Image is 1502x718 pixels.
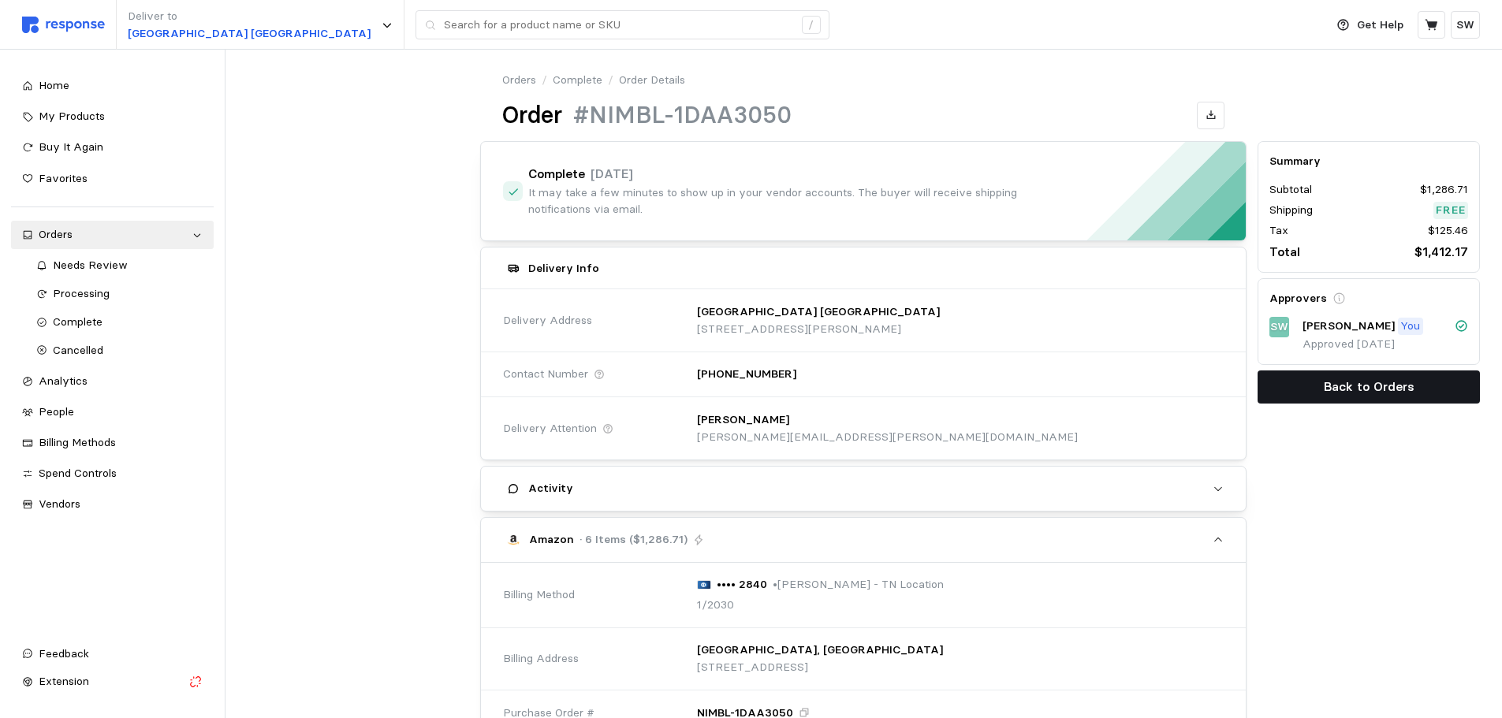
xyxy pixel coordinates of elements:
[1303,318,1395,335] p: [PERSON_NAME]
[502,100,562,131] h1: Order
[573,100,792,131] h1: #NIMBL-1DAA3050
[1269,202,1313,219] p: Shipping
[39,435,116,449] span: Billing Methods
[802,16,821,35] div: /
[39,226,186,244] div: Orders
[11,640,214,668] button: Feedback
[11,398,214,426] a: People
[11,490,214,519] a: Vendors
[1436,202,1466,219] p: Free
[25,308,214,337] a: Complete
[502,72,536,89] a: Orders
[528,480,573,497] h5: Activity
[697,411,789,429] p: [PERSON_NAME]
[1357,17,1403,34] p: Get Help
[528,184,1044,218] p: It may take a few minutes to show up in your vendor accounts. The buyer will receive shipping not...
[53,286,110,300] span: Processing
[697,366,796,383] p: [PHONE_NUMBER]
[39,404,74,419] span: People
[39,78,69,92] span: Home
[529,531,574,549] p: Amazon
[542,72,547,89] p: /
[1328,10,1413,40] button: Get Help
[503,420,597,437] span: Delivery Attention
[1270,318,1288,336] p: SW
[773,576,944,593] p: • [PERSON_NAME] - TN Location
[25,251,214,280] a: Needs Review
[22,17,105,33] img: svg%3e
[1258,370,1480,404] button: Back to Orders
[53,343,103,357] span: Cancelled
[11,367,214,396] a: Analytics
[39,674,89,688] span: Extension
[1420,181,1468,199] p: $1,286.71
[1456,17,1474,34] p: SW
[444,11,793,39] input: Search for a product name or SKU
[503,312,592,329] span: Delivery Address
[39,497,80,511] span: Vendors
[619,72,685,89] p: Order Details
[503,586,575,604] span: Billing Method
[25,337,214,365] a: Cancelled
[39,374,88,388] span: Analytics
[1269,222,1288,240] p: Tax
[11,668,214,696] button: Extension
[11,165,214,193] a: Favorites
[39,140,103,154] span: Buy It Again
[1269,290,1327,307] h5: Approvers
[580,531,688,549] p: · 6 Items ($1,286.71)
[39,171,88,185] span: Favorites
[128,25,371,43] p: [GEOGRAPHIC_DATA] [GEOGRAPHIC_DATA]
[481,518,1246,562] button: Amazon· 6 Items ($1,286.71)
[717,576,767,593] p: •••• 2840
[697,580,711,590] img: svg%3e
[1451,11,1480,39] button: SW
[697,642,943,659] p: [GEOGRAPHIC_DATA], [GEOGRAPHIC_DATA]
[553,72,602,89] a: Complete
[697,303,940,321] p: [GEOGRAPHIC_DATA] [GEOGRAPHIC_DATA]
[608,72,613,89] p: /
[697,429,1078,446] p: [PERSON_NAME][EMAIL_ADDRESS][PERSON_NAME][DOMAIN_NAME]
[53,314,102,329] span: Complete
[1400,318,1420,335] p: You
[481,467,1246,511] button: Activity
[503,366,588,383] span: Contact Number
[128,8,371,25] p: Deliver to
[53,258,128,272] span: Needs Review
[1428,222,1468,240] p: $125.46
[11,221,214,249] a: Orders
[39,646,89,660] span: Feedback
[528,260,599,277] h5: Delivery Info
[1269,242,1300,262] p: Total
[11,72,214,100] a: Home
[1269,153,1468,169] h5: Summary
[528,166,585,184] h4: Complete
[591,164,633,184] p: [DATE]
[697,659,943,676] p: [STREET_ADDRESS]
[11,102,214,131] a: My Products
[1303,336,1468,353] p: Approved [DATE]
[1269,181,1312,199] p: Subtotal
[11,429,214,457] a: Billing Methods
[503,650,579,668] span: Billing Address
[39,466,117,480] span: Spend Controls
[1324,377,1414,396] p: Back to Orders
[11,133,214,162] a: Buy It Again
[25,280,214,308] a: Processing
[1414,242,1468,262] p: $1,412.17
[697,597,734,614] p: 1/2030
[39,109,105,123] span: My Products
[11,459,214,488] a: Spend Controls
[697,321,940,338] p: [STREET_ADDRESS][PERSON_NAME]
